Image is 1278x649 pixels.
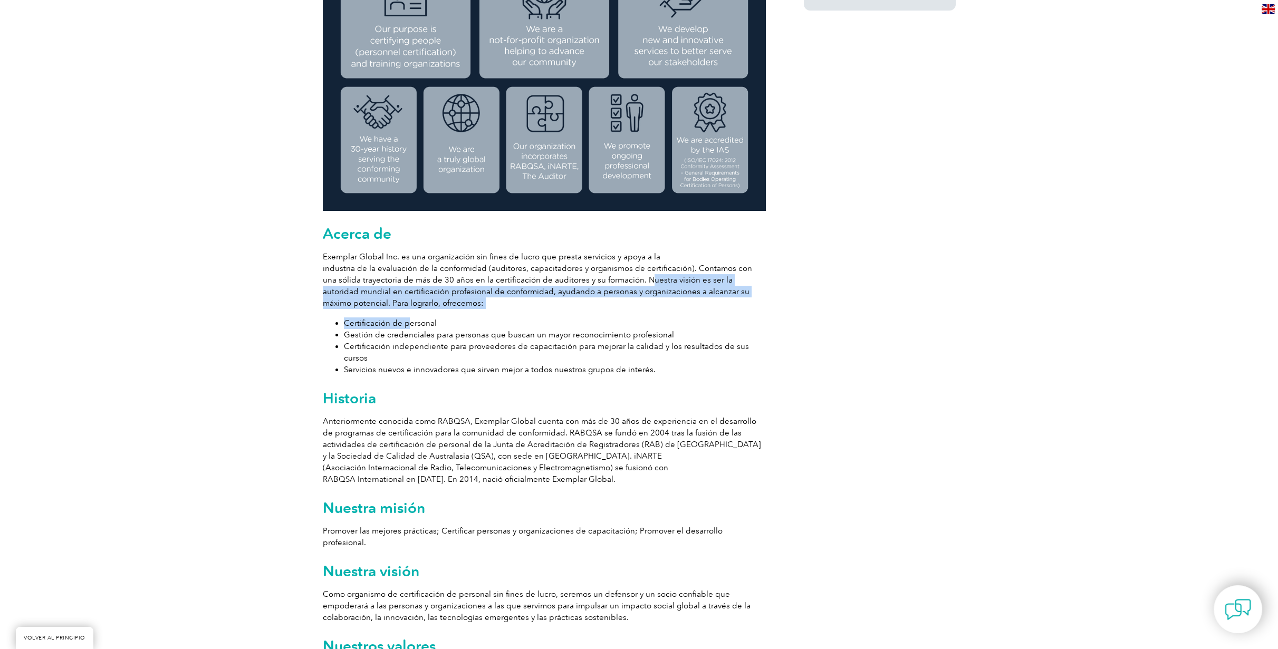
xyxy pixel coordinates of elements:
[16,627,93,649] a: VOLVER AL PRINCIPIO
[323,225,391,243] font: Acerca de
[323,474,616,484] font: RABQSA International en [DATE]. En 2014, nació oficialmente Exemplar Global.
[344,342,749,363] font: Certificación independiente para proveedores de capacitación para mejorar la calidad y los result...
[323,416,761,461] font: Anteriormente conocida como RABQSA, Exemplar Global cuenta con más de 30 años de experiencia en e...
[323,526,723,547] font: Promover las mejores prácticas; Certificar personas y organizaciones de capacitación; Promover el...
[323,589,751,622] font: Como organismo de certificación de personal sin fines de lucro, seremos un defensor y un socio co...
[24,635,85,641] font: VOLVER AL PRINCIPIO
[323,562,419,580] font: Nuestra visión
[1225,596,1251,623] img: contact-chat.png
[344,318,437,328] font: Certificación de personal
[323,252,660,261] font: Exemplar Global Inc. es una organización sin fines de lucro que presta servicios y apoya a la
[344,365,656,374] font: Servicios nuevos e innovadores que sirven mejor a todos nuestros grupos de interés.
[1262,4,1275,14] img: en
[344,330,674,340] font: Gestión de credenciales para personas que buscan un mayor reconocimiento profesional
[323,389,376,407] font: Historia
[323,499,425,517] font: Nuestra misión
[323,264,752,308] font: industria de la evaluación de la conformidad (auditores, capacitadores y organismos de certificac...
[323,463,668,472] font: (Asociación Internacional de Radio, Telecomunicaciones y Electromagnetismo) se fusionó con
